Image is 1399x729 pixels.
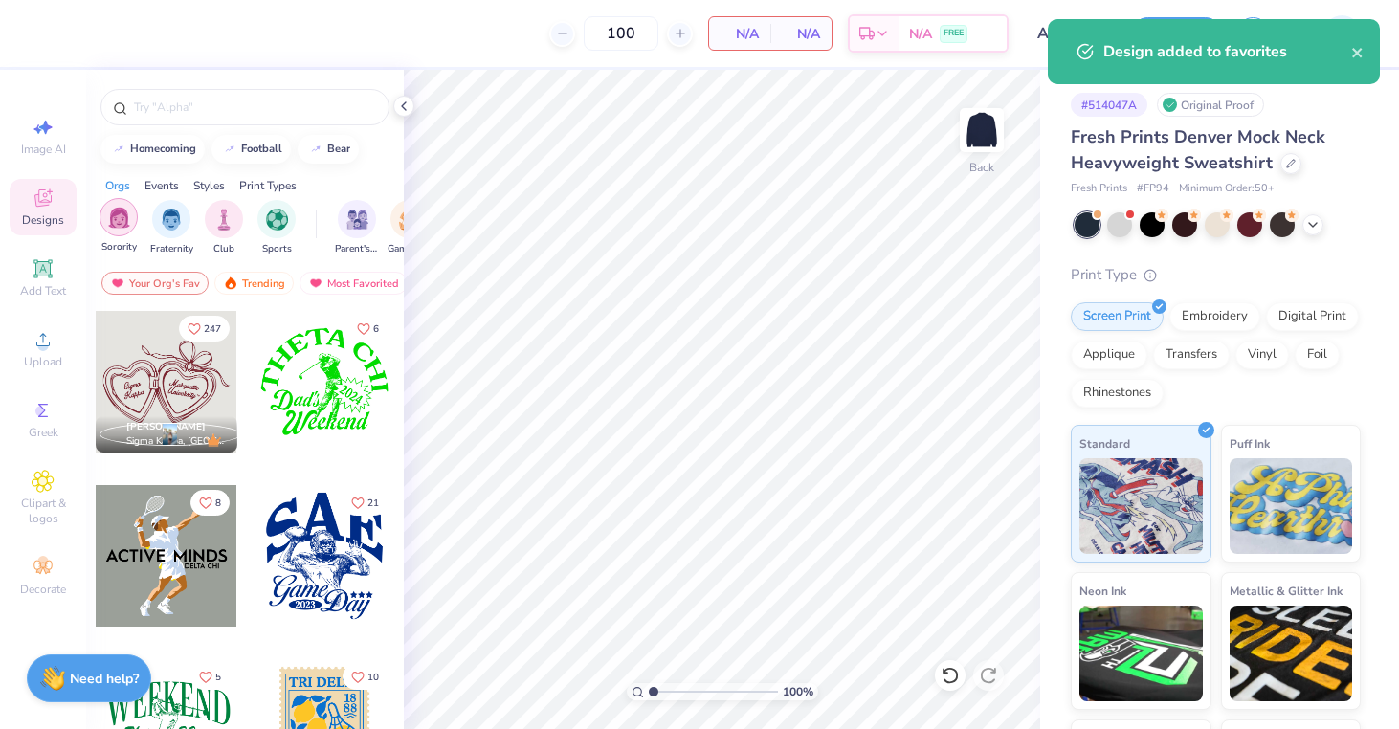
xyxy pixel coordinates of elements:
[150,200,193,256] button: filter button
[144,177,179,194] div: Events
[29,425,58,440] span: Greek
[1071,181,1127,197] span: Fresh Prints
[223,276,238,290] img: trending.gif
[308,276,323,290] img: most_fav.gif
[399,209,421,231] img: Game Day Image
[150,200,193,256] div: filter for Fraternity
[1157,93,1264,117] div: Original Proof
[327,144,350,154] div: bear
[101,272,209,295] div: Your Org's Fav
[1079,433,1130,453] span: Standard
[21,142,66,157] span: Image AI
[105,177,130,194] div: Orgs
[110,276,125,290] img: most_fav.gif
[348,316,388,342] button: Like
[1230,433,1270,453] span: Puff Ink
[1071,93,1147,117] div: # 514047A
[150,242,193,256] span: Fraternity
[1137,181,1169,197] span: # FP94
[1103,40,1351,63] div: Design added to favorites
[343,664,388,690] button: Like
[22,212,64,228] span: Designs
[179,316,230,342] button: Like
[367,673,379,682] span: 10
[100,200,138,256] button: filter button
[1179,181,1275,197] span: Minimum Order: 50 +
[70,670,139,688] strong: Need help?
[963,111,1001,149] img: Back
[1071,302,1164,331] div: Screen Print
[335,242,379,256] span: Parent's Weekend
[193,177,225,194] div: Styles
[969,159,994,176] div: Back
[101,240,137,254] span: Sorority
[1230,606,1353,701] img: Metallic & Glitter Ink
[214,272,294,295] div: Trending
[367,498,379,508] span: 21
[1153,341,1230,369] div: Transfers
[132,98,377,117] input: Try "Alpha"
[130,144,196,154] div: homecoming
[335,200,379,256] button: filter button
[20,582,66,597] span: Decorate
[222,144,237,155] img: trend_line.gif
[262,242,292,256] span: Sports
[1079,458,1203,554] img: Standard
[388,200,432,256] div: filter for Game Day
[1295,341,1340,369] div: Foil
[783,683,813,700] span: 100 %
[308,144,323,155] img: trend_line.gif
[204,324,221,334] span: 247
[257,200,296,256] button: filter button
[126,420,206,433] span: [PERSON_NAME]
[1071,264,1361,286] div: Print Type
[1230,581,1343,601] span: Metallic & Glitter Ink
[1071,125,1325,174] span: Fresh Prints Denver Mock Neck Heavyweight Sweatshirt
[211,135,291,164] button: football
[24,354,62,369] span: Upload
[111,144,126,155] img: trend_line.gif
[388,242,432,256] span: Game Day
[343,490,388,516] button: Like
[10,496,77,526] span: Clipart & logos
[213,242,234,256] span: Club
[944,27,964,40] span: FREE
[1169,302,1260,331] div: Embroidery
[1071,341,1147,369] div: Applique
[126,434,230,449] span: Sigma Kappa, [GEOGRAPHIC_DATA]
[161,209,182,231] img: Fraternity Image
[346,209,368,231] img: Parent's Weekend Image
[298,135,359,164] button: bear
[1235,341,1289,369] div: Vinyl
[108,207,130,229] img: Sorority Image
[335,200,379,256] div: filter for Parent's Weekend
[388,200,432,256] button: filter button
[239,177,297,194] div: Print Types
[266,209,288,231] img: Sports Image
[909,24,932,44] span: N/A
[1071,379,1164,408] div: Rhinestones
[782,24,820,44] span: N/A
[1079,581,1126,601] span: Neon Ink
[100,198,138,254] div: filter for Sorority
[300,272,408,295] div: Most Favorited
[1079,606,1203,701] img: Neon Ink
[205,200,243,256] div: filter for Club
[721,24,759,44] span: N/A
[1266,302,1359,331] div: Digital Print
[1351,40,1365,63] button: close
[1230,458,1353,554] img: Puff Ink
[257,200,296,256] div: filter for Sports
[190,490,230,516] button: Like
[1023,14,1117,53] input: Untitled Design
[241,144,282,154] div: football
[215,673,221,682] span: 5
[584,16,658,51] input: – –
[190,664,230,690] button: Like
[215,498,221,508] span: 8
[373,324,379,334] span: 6
[205,200,243,256] button: filter button
[213,209,234,231] img: Club Image
[100,135,205,164] button: homecoming
[20,283,66,298] span: Add Text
